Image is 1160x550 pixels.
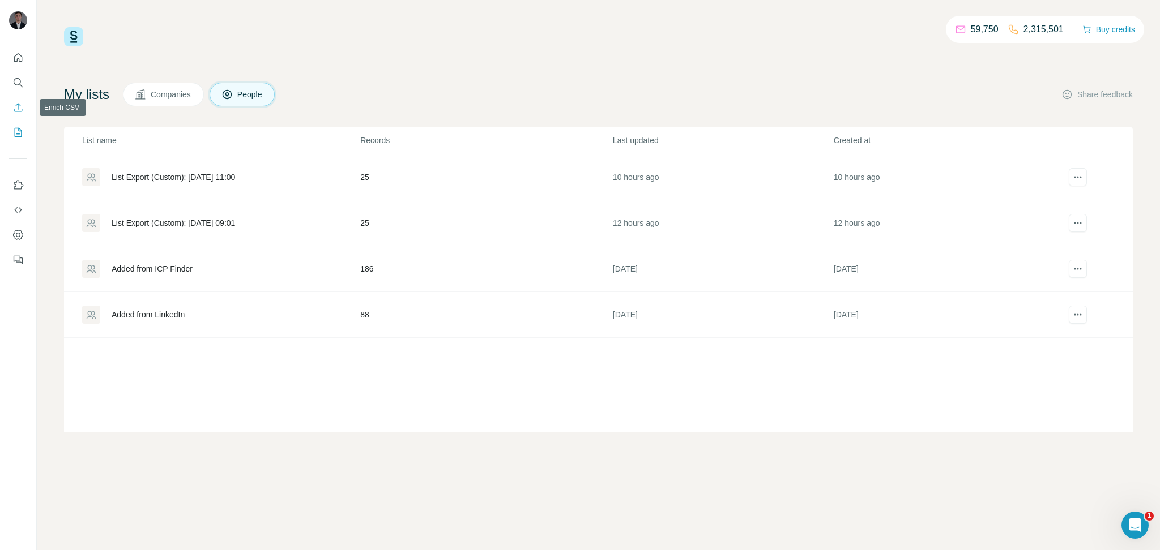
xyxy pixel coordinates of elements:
iframe: Intercom live chat [1121,512,1149,539]
p: 2,315,501 [1023,23,1064,36]
p: Created at [834,135,1054,146]
button: Buy credits [1082,22,1135,37]
div: List Export (Custom): [DATE] 11:00 [112,171,235,183]
button: Enrich CSV [9,97,27,118]
td: 25 [360,200,612,246]
p: Records [360,135,612,146]
td: 12 hours ago [833,200,1054,246]
img: Avatar [9,11,27,29]
img: Surfe Logo [64,27,83,46]
div: Added from ICP Finder [112,263,193,274]
span: Companies [151,89,192,100]
button: actions [1069,168,1087,186]
td: 88 [360,292,612,338]
button: Quick start [9,48,27,68]
p: List name [82,135,359,146]
td: 12 hours ago [612,200,833,246]
span: 1 [1145,512,1154,521]
button: Dashboard [9,225,27,245]
td: 186 [360,246,612,292]
p: Last updated [613,135,833,146]
td: [DATE] [612,246,833,292]
button: actions [1069,214,1087,232]
td: 10 hours ago [612,154,833,200]
button: Use Surfe on LinkedIn [9,175,27,195]
p: 59,750 [971,23,999,36]
td: [DATE] [612,292,833,338]
button: My lists [9,122,27,143]
button: actions [1069,306,1087,324]
div: Added from LinkedIn [112,309,185,320]
td: [DATE] [833,292,1054,338]
button: Share feedback [1061,89,1133,100]
td: 10 hours ago [833,154,1054,200]
h4: My lists [64,85,109,104]
div: List Export (Custom): [DATE] 09:01 [112,217,235,229]
button: Feedback [9,250,27,270]
span: People [237,89,263,100]
button: Use Surfe API [9,200,27,220]
td: [DATE] [833,246,1054,292]
td: 25 [360,154,612,200]
button: actions [1069,260,1087,278]
button: Search [9,72,27,93]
